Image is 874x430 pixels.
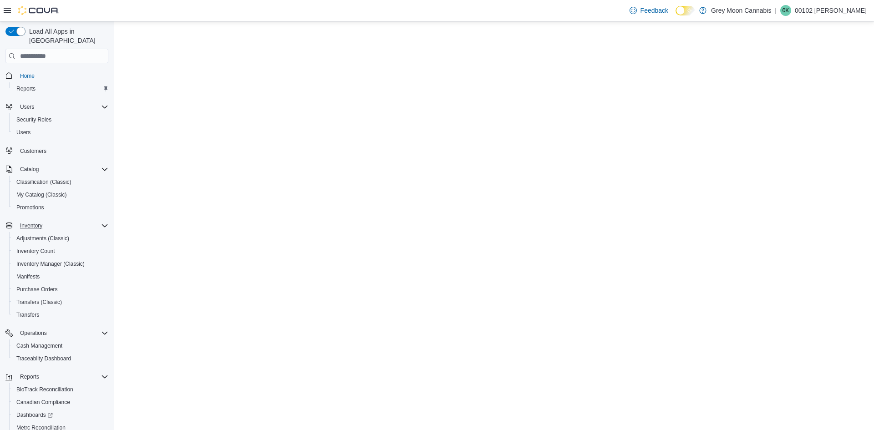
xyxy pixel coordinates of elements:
[16,328,51,339] button: Operations
[795,5,867,16] p: 00102 [PERSON_NAME]
[9,176,112,188] button: Classification (Classic)
[9,309,112,321] button: Transfers
[13,309,43,320] a: Transfers
[2,370,112,383] button: Reports
[16,235,69,242] span: Adjustments (Classic)
[20,147,46,155] span: Customers
[13,189,71,200] a: My Catalog (Classic)
[16,386,73,393] span: BioTrack Reconciliation
[9,270,112,283] button: Manifests
[13,297,66,308] a: Transfers (Classic)
[9,352,112,365] button: Traceabilty Dashboard
[780,5,791,16] div: 00102 Kristian Serna
[16,298,62,306] span: Transfers (Classic)
[2,101,112,113] button: Users
[13,258,108,269] span: Inventory Manager (Classic)
[13,340,66,351] a: Cash Management
[16,355,71,362] span: Traceabilty Dashboard
[676,6,695,15] input: Dark Mode
[626,1,672,20] a: Feedback
[16,311,39,319] span: Transfers
[2,327,112,339] button: Operations
[13,397,74,408] a: Canadian Compliance
[16,248,55,255] span: Inventory Count
[16,116,51,123] span: Security Roles
[16,101,108,112] span: Users
[13,397,108,408] span: Canadian Compliance
[9,283,112,296] button: Purchase Orders
[9,409,112,421] a: Dashboards
[13,233,108,244] span: Adjustments (Classic)
[16,70,108,81] span: Home
[2,69,112,82] button: Home
[16,71,38,81] a: Home
[16,411,53,419] span: Dashboards
[2,163,112,176] button: Catalog
[13,127,34,138] a: Users
[16,328,108,339] span: Operations
[13,202,48,213] a: Promotions
[9,383,112,396] button: BioTrack Reconciliation
[16,399,70,406] span: Canadian Compliance
[13,246,59,257] a: Inventory Count
[13,258,88,269] a: Inventory Manager (Classic)
[13,284,108,295] span: Purchase Orders
[20,166,39,173] span: Catalog
[25,27,108,45] span: Load All Apps in [GEOGRAPHIC_DATA]
[13,410,108,420] span: Dashboards
[13,177,108,187] span: Classification (Classic)
[9,396,112,409] button: Canadian Compliance
[13,246,108,257] span: Inventory Count
[20,373,39,380] span: Reports
[13,384,108,395] span: BioTrack Reconciliation
[9,296,112,309] button: Transfers (Classic)
[16,220,108,231] span: Inventory
[775,5,777,16] p: |
[13,189,108,200] span: My Catalog (Classic)
[16,145,108,157] span: Customers
[16,129,30,136] span: Users
[9,82,112,95] button: Reports
[16,273,40,280] span: Manifests
[9,232,112,245] button: Adjustments (Classic)
[16,146,50,157] a: Customers
[16,220,46,231] button: Inventory
[13,353,75,364] a: Traceabilty Dashboard
[13,177,75,187] a: Classification (Classic)
[16,164,108,175] span: Catalog
[9,258,112,270] button: Inventory Manager (Classic)
[13,297,108,308] span: Transfers (Classic)
[13,284,61,295] a: Purchase Orders
[640,6,668,15] span: Feedback
[9,113,112,126] button: Security Roles
[16,204,44,211] span: Promotions
[16,342,62,349] span: Cash Management
[9,245,112,258] button: Inventory Count
[9,201,112,214] button: Promotions
[9,188,112,201] button: My Catalog (Classic)
[13,114,55,125] a: Security Roles
[16,178,71,186] span: Classification (Classic)
[9,339,112,352] button: Cash Management
[16,371,43,382] button: Reports
[16,85,36,92] span: Reports
[20,329,47,337] span: Operations
[783,5,789,16] span: 0K
[13,271,108,282] span: Manifests
[711,5,771,16] p: Grey Moon Cannabis
[13,202,108,213] span: Promotions
[13,309,108,320] span: Transfers
[20,222,42,229] span: Inventory
[2,144,112,157] button: Customers
[13,114,108,125] span: Security Roles
[16,371,108,382] span: Reports
[16,164,42,175] button: Catalog
[16,101,38,112] button: Users
[13,271,43,282] a: Manifests
[20,72,35,80] span: Home
[13,233,73,244] a: Adjustments (Classic)
[13,127,108,138] span: Users
[13,83,108,94] span: Reports
[18,6,59,15] img: Cova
